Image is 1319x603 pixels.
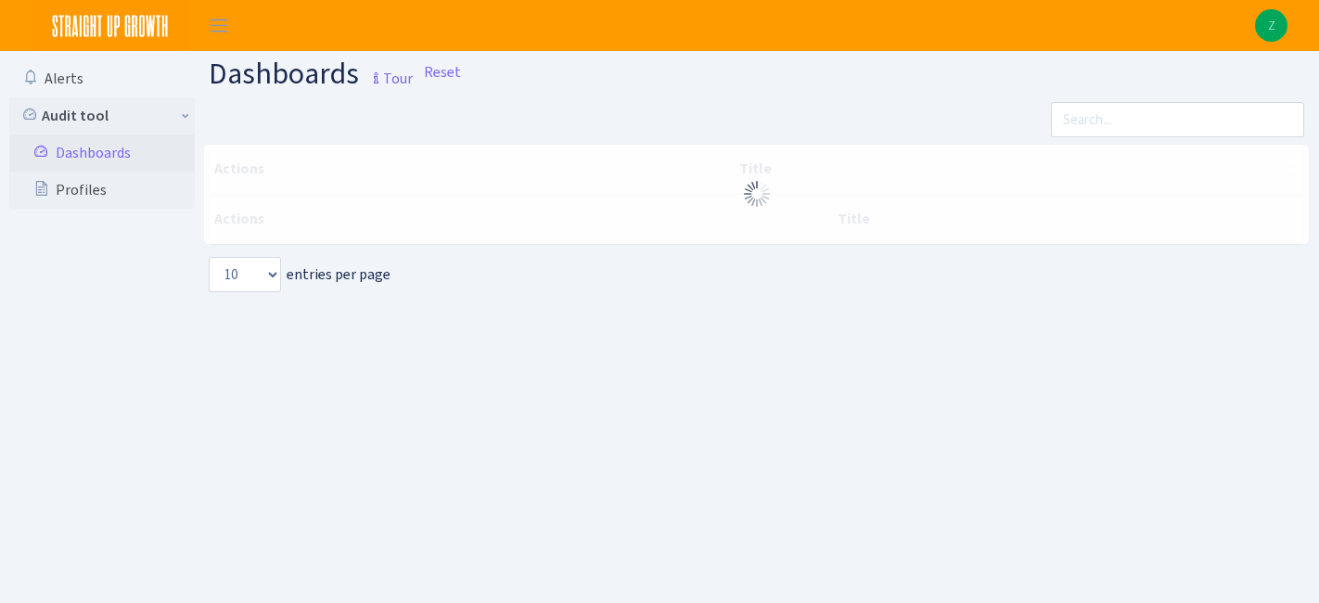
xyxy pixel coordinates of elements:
[1051,102,1304,137] input: Search...
[742,179,772,209] img: Processing...
[1255,9,1287,42] a: Z
[209,58,413,95] h1: Dashboards
[424,61,461,83] a: Reset
[209,257,391,292] label: entries per page
[9,172,195,209] a: Profiles
[9,60,195,97] a: Alerts
[196,10,242,41] button: Toggle navigation
[9,135,195,172] a: Dashboards
[359,54,413,93] a: Tour
[365,63,413,95] small: Tour
[9,97,195,135] a: Audit tool
[209,257,281,292] select: entries per page
[1255,9,1287,42] img: Zach Belous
